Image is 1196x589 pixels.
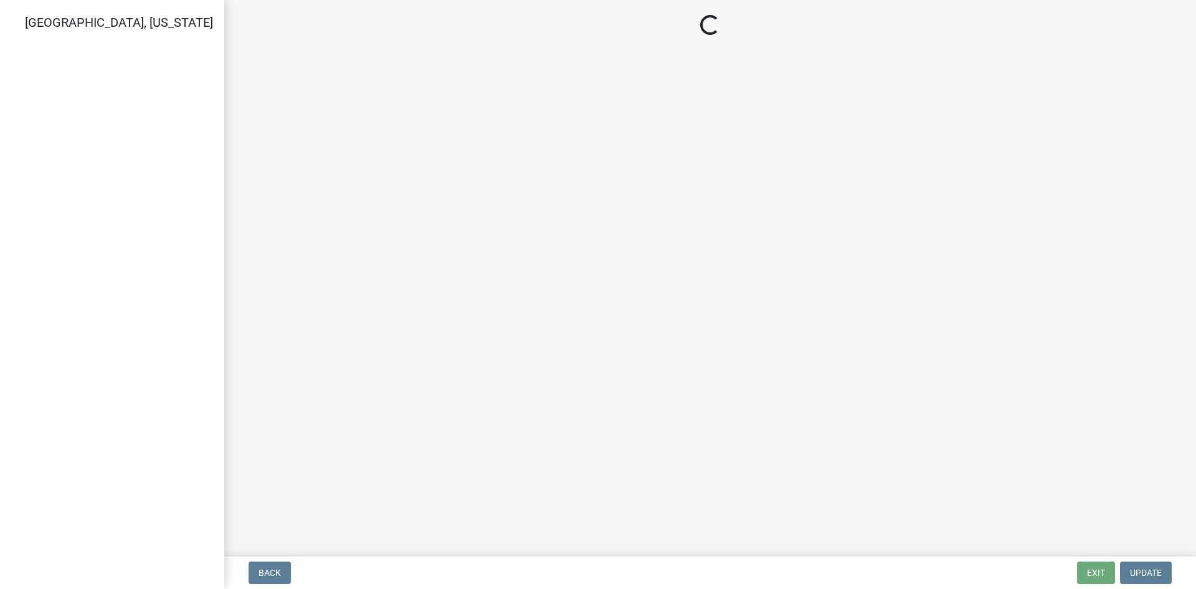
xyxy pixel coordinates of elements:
[1130,568,1162,578] span: Update
[1077,562,1115,584] button: Exit
[259,568,281,578] span: Back
[249,562,291,584] button: Back
[1120,562,1172,584] button: Update
[25,15,213,30] span: [GEOGRAPHIC_DATA], [US_STATE]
